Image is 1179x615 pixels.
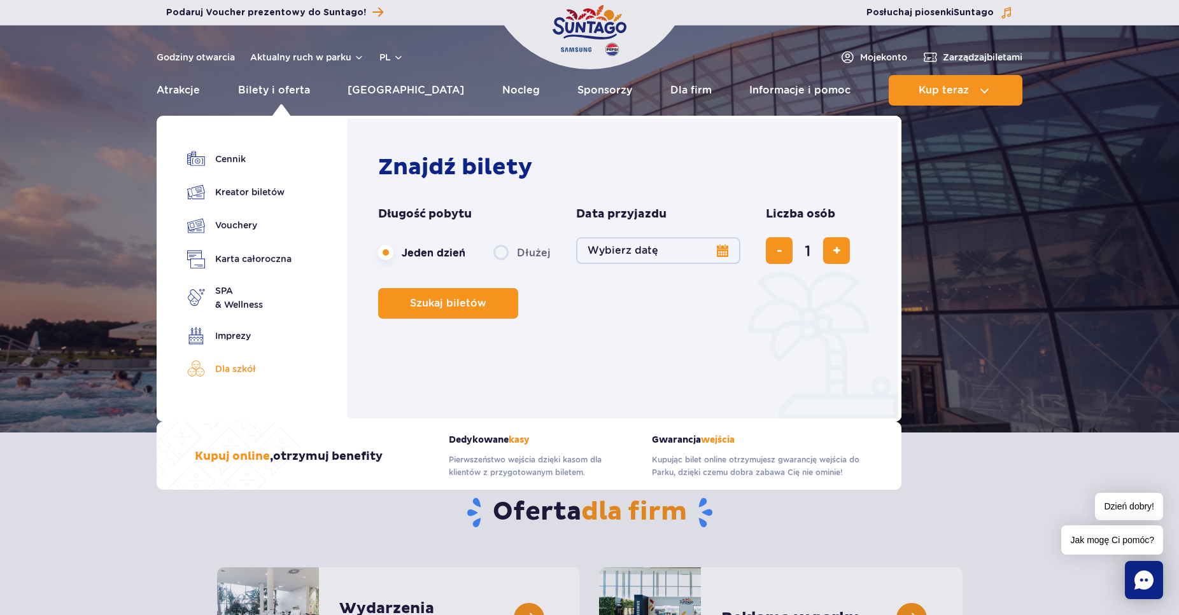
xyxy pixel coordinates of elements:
button: usuń bilet [766,237,793,264]
div: Chat [1125,561,1163,599]
label: Dłużej [493,239,551,266]
span: Liczba osób [766,207,835,222]
span: Szukaj biletów [410,298,486,309]
p: Pierwszeństwo wejścia dzięki kasom dla klientów z przygotowanym biletem. [449,453,633,479]
span: Kupuj online [195,449,270,464]
a: Atrakcje [157,75,200,106]
span: Moje konto [860,51,907,64]
a: Zarządzajbiletami [922,50,1022,65]
a: Vouchery [187,216,292,235]
a: Godziny otwarcia [157,51,235,64]
button: Wybierz datę [576,237,740,264]
strong: Gwarancja [652,434,863,445]
strong: Dedykowane [449,434,633,445]
a: Imprezy [187,327,292,345]
span: Kup teraz [919,85,969,96]
a: Bilety i oferta [238,75,310,106]
a: Dla szkół [187,360,292,378]
a: Sponsorzy [577,75,632,106]
button: Szukaj biletów [378,288,518,319]
h2: Znajdź bilety [378,153,874,181]
span: Data przyjazdu [576,207,667,222]
a: Dla firm [670,75,712,106]
span: Długość pobytu [378,207,472,222]
span: Dzień dobry! [1095,493,1163,520]
span: wejścia [701,434,735,445]
span: kasy [509,434,530,445]
form: Planowanie wizyty w Park of Poland [378,207,874,319]
input: liczba biletów [793,235,823,266]
a: SPA& Wellness [187,284,292,312]
label: Jeden dzień [378,239,465,266]
a: Informacje i pomoc [749,75,851,106]
p: Kupując bilet online otrzymujesz gwarancję wejścia do Parku, dzięki czemu dobra zabawa Cię nie om... [652,453,863,479]
a: Cennik [187,150,292,168]
button: Aktualny ruch w parku [250,52,364,62]
h3: , otrzymuj benefity [195,449,383,464]
a: Kreator biletów [187,183,292,201]
a: Karta całoroczna [187,250,292,268]
button: Kup teraz [889,75,1022,106]
button: dodaj bilet [823,237,850,264]
span: Zarządzaj biletami [943,51,1022,64]
span: SPA & Wellness [215,284,263,312]
button: pl [379,51,404,64]
span: Jak mogę Ci pomóc? [1061,525,1163,555]
a: Nocleg [502,75,540,106]
a: [GEOGRAPHIC_DATA] [348,75,464,106]
a: Mojekonto [840,50,907,65]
